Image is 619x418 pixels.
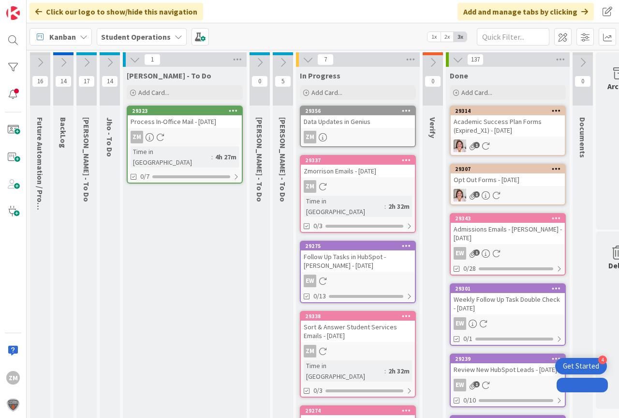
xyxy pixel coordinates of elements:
[301,250,415,272] div: Follow Up Tasks in HubSpot - [PERSON_NAME] - [DATE]
[450,71,468,80] span: Done
[305,243,415,249] div: 29275
[578,117,588,158] span: Documents
[454,32,467,42] span: 3x
[128,107,242,128] div: 29323Process In-Office Mail - [DATE]
[463,334,472,344] span: 0/1
[455,108,565,114] div: 29314
[304,275,316,287] div: EW
[131,146,211,168] div: Time in [GEOGRAPHIC_DATA]
[305,108,415,114] div: 29356
[451,214,565,223] div: 29343
[301,275,415,287] div: EW
[35,117,45,249] span: Future Automation / Process Building
[451,317,565,330] div: EW
[304,360,384,382] div: Time in [GEOGRAPHIC_DATA]
[555,358,607,374] div: Open Get Started checklist, remaining modules: 4
[451,247,565,260] div: EW
[301,312,415,321] div: 29338
[275,76,291,87] span: 5
[427,32,441,42] span: 1x
[29,3,203,20] div: Click our logo to show/hide this navigation
[451,355,565,363] div: 29239
[428,117,438,138] span: Verify
[78,76,95,87] span: 17
[598,356,607,364] div: 4
[301,156,415,165] div: 29337
[384,201,386,212] span: :
[451,107,565,137] div: 29314Academic Success Plan Forms (Expired_X1) - [DATE]
[451,107,565,115] div: 29314
[451,355,565,376] div: 29239Review New HubSpot Leads - [DATE]
[301,156,415,177] div: 29337Zmorrison Emails - [DATE]
[473,191,480,198] span: 1
[301,165,415,177] div: Zmorrison Emails - [DATE]
[300,71,340,80] span: In Progress
[454,379,466,391] div: EW
[144,54,161,65] span: 1
[313,291,326,301] span: 0/13
[463,395,476,405] span: 0/10
[451,293,565,314] div: Weekly Follow Up Task Double Check - [DATE]
[473,381,480,387] span: 1
[451,173,565,186] div: Opt Out Forms - [DATE]
[455,356,565,362] div: 29239
[301,107,415,115] div: 29356
[278,117,288,202] span: Amanda - To Do
[213,152,239,162] div: 4h 27m
[304,196,384,217] div: Time in [GEOGRAPHIC_DATA]
[386,366,412,376] div: 2h 32m
[32,76,48,87] span: 16
[101,32,171,42] b: Student Operations
[317,54,334,65] span: 7
[451,115,565,137] div: Academic Success Plan Forms (Expired_X1) - [DATE]
[451,284,565,293] div: 29301
[311,88,342,97] span: Add Card...
[455,285,565,292] div: 29301
[102,76,118,87] span: 14
[455,215,565,222] div: 29343
[451,223,565,244] div: Admissions Emails - [PERSON_NAME] - [DATE]
[451,189,565,201] div: EW
[457,3,594,20] div: Add and manage tabs by clicking
[105,117,115,157] span: Jho - To Do
[575,76,591,87] span: 0
[301,242,415,250] div: 29275
[455,166,565,172] div: 29307
[454,139,466,152] img: EW
[140,171,149,182] span: 0/7
[305,313,415,320] div: 29338
[463,263,476,274] span: 0/28
[6,398,20,412] img: avatar
[386,201,412,212] div: 2h 32m
[251,76,268,87] span: 0
[301,242,415,272] div: 29275Follow Up Tasks in HubSpot - [PERSON_NAME] - [DATE]
[313,386,323,396] span: 0/3
[305,407,415,414] div: 29274
[304,345,316,357] div: ZM
[301,312,415,342] div: 29338Sort & Answer Student Services Emails - [DATE]
[304,180,316,193] div: ZM
[6,371,20,385] div: ZM
[301,345,415,357] div: ZM
[461,88,492,97] span: Add Card...
[454,189,466,201] img: EW
[82,117,91,202] span: Emilie - To Do
[301,406,415,415] div: 29274
[473,249,480,256] span: 1
[451,214,565,244] div: 29343Admissions Emails - [PERSON_NAME] - [DATE]
[454,317,466,330] div: EW
[451,284,565,314] div: 29301Weekly Follow Up Task Double Check - [DATE]
[454,247,466,260] div: EW
[128,115,242,128] div: Process In-Office Mail - [DATE]
[384,366,386,376] span: :
[6,6,20,20] img: Visit kanbanzone.com
[451,139,565,152] div: EW
[313,221,323,231] span: 0/3
[301,321,415,342] div: Sort & Answer Student Services Emails - [DATE]
[127,71,211,80] span: Zaida - To Do
[301,107,415,128] div: 29356Data Updates in Genius
[131,131,143,143] div: ZM
[467,54,484,65] span: 137
[305,157,415,164] div: 29337
[425,76,441,87] span: 0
